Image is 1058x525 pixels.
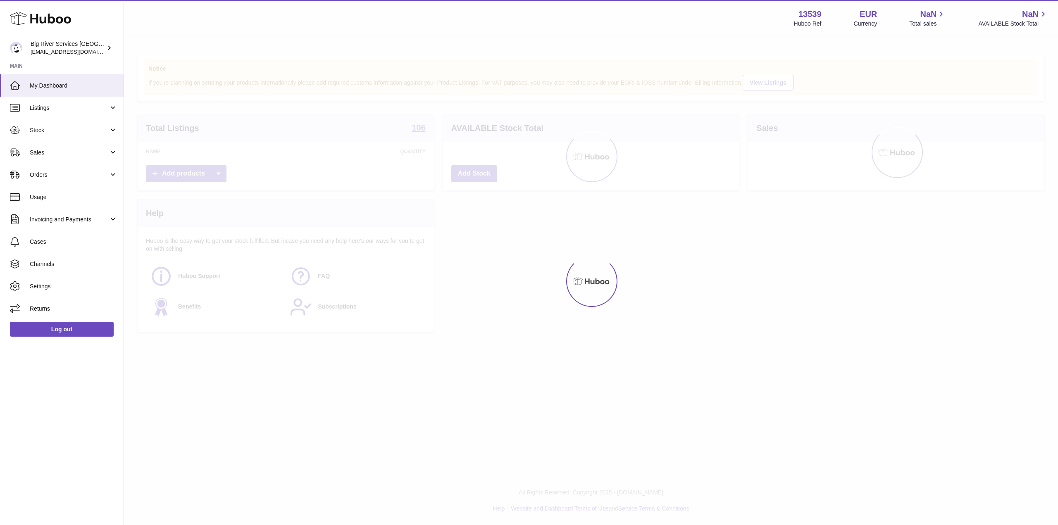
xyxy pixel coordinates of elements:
[909,9,946,28] a: NaN Total sales
[920,9,936,20] span: NaN
[30,104,109,112] span: Listings
[798,9,822,20] strong: 13539
[30,171,109,179] span: Orders
[30,193,117,201] span: Usage
[978,9,1048,28] a: NaN AVAILABLE Stock Total
[860,9,877,20] strong: EUR
[31,48,122,55] span: [EMAIL_ADDRESS][DOMAIN_NAME]
[30,149,109,157] span: Sales
[30,216,109,223] span: Invoicing and Payments
[30,305,117,313] span: Returns
[794,20,822,28] div: Huboo Ref
[10,322,114,337] a: Log out
[30,260,117,268] span: Channels
[909,20,946,28] span: Total sales
[10,42,22,54] img: de-logistics@bigriverintl.com
[854,20,877,28] div: Currency
[1022,9,1039,20] span: NaN
[978,20,1048,28] span: AVAILABLE Stock Total
[30,126,109,134] span: Stock
[30,283,117,290] span: Settings
[30,238,117,246] span: Cases
[31,40,105,56] div: Big River Services [GEOGRAPHIC_DATA]
[30,82,117,90] span: My Dashboard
